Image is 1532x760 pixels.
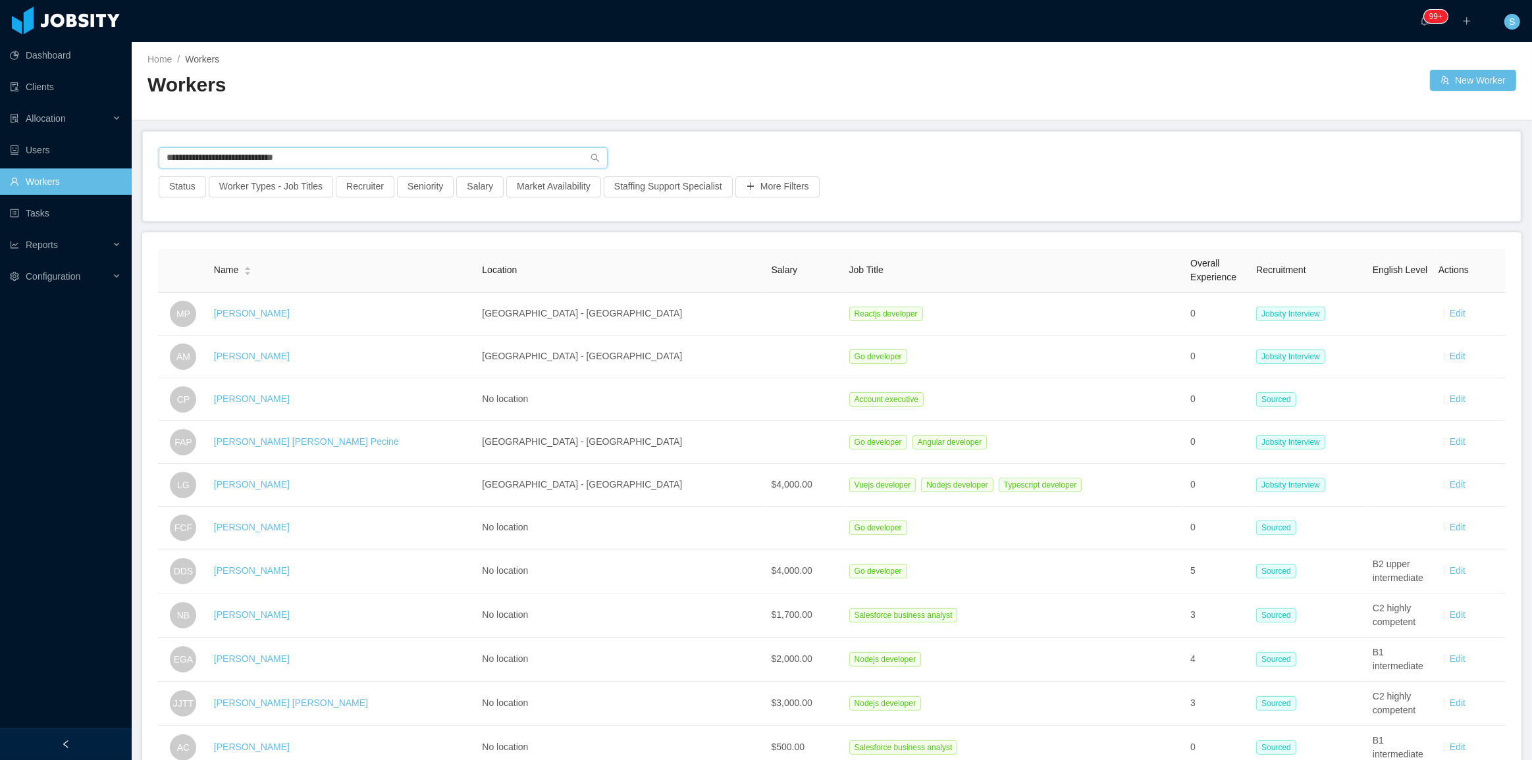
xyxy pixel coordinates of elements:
a: Sourced [1256,697,1302,708]
a: Sourced [1256,393,1302,404]
td: C2 highly competent [1367,682,1433,726]
span: Account executive [849,392,924,407]
td: No location [477,378,766,421]
span: Sourced [1256,392,1296,407]
span: Vuejs developer [849,478,916,492]
td: 3 [1185,682,1251,726]
span: Typescript developer [999,478,1082,492]
span: Go developer [849,349,907,364]
a: Sourced [1256,742,1302,752]
span: Overall Experience [1190,258,1236,282]
button: Status [159,176,206,197]
a: [PERSON_NAME] [PERSON_NAME] [214,697,368,708]
td: No location [477,549,766,594]
td: 4 [1185,638,1251,682]
span: English Level [1373,265,1427,275]
a: [PERSON_NAME] [PERSON_NAME] Pecine [214,436,399,447]
span: FAP [174,429,192,455]
span: Allocation [26,113,66,124]
a: Jobsity Interview [1256,479,1331,490]
div: Sort [244,265,251,274]
td: C2 highly competent [1367,594,1433,638]
span: $4,000.00 [772,479,812,490]
span: NB [177,602,190,628]
a: icon: robotUsers [10,137,121,163]
a: Home [147,54,172,64]
td: B1 intermediate [1367,638,1433,682]
span: Sourced [1256,564,1296,578]
a: icon: pie-chartDashboard [10,42,121,68]
i: icon: setting [10,272,19,281]
span: Jobsity Interview [1256,435,1325,449]
a: [PERSON_NAME] [214,653,290,664]
a: Edit [1450,393,1466,404]
span: $1,700.00 [772,609,812,620]
span: Sourced [1256,740,1296,755]
span: Sourced [1256,696,1296,711]
a: Edit [1450,697,1466,708]
td: 3 [1185,594,1251,638]
td: 0 [1185,464,1251,507]
button: icon: plusMore Filters [735,176,820,197]
i: icon: bell [1420,16,1429,26]
span: Jobsity Interview [1256,307,1325,321]
span: Recruitment [1256,265,1306,275]
a: Edit [1450,308,1466,318]
span: $3,000.00 [772,697,812,708]
a: Edit [1450,609,1466,620]
i: icon: line-chart [10,240,19,249]
a: [PERSON_NAME] [214,742,290,752]
a: Sourced [1256,653,1302,664]
button: icon: usergroup-addNew Worker [1430,70,1516,91]
td: No location [477,682,766,726]
i: icon: search [591,153,600,163]
span: Actions [1439,265,1469,275]
span: Go developer [849,564,907,578]
button: Recruiter [336,176,394,197]
span: Sourced [1256,608,1296,622]
i: icon: caret-up [244,265,251,269]
td: B2 upper intermediate [1367,549,1433,594]
button: Market Availability [506,176,601,197]
a: [PERSON_NAME] [214,351,290,361]
a: icon: auditClients [10,74,121,100]
a: [PERSON_NAME] [214,609,290,620]
a: Edit [1450,565,1466,576]
span: Sourced [1256,520,1296,535]
span: Jobsity Interview [1256,478,1325,492]
a: icon: profileTasks [10,200,121,226]
span: Reactjs developer [849,307,923,321]
span: Nodejs developer [921,478,993,492]
td: 5 [1185,549,1251,594]
span: Nodejs developer [849,696,921,711]
a: Jobsity Interview [1256,308,1331,318]
span: FCF [174,515,192,541]
td: 0 [1185,378,1251,421]
a: Edit [1450,479,1466,490]
a: Edit [1450,653,1466,664]
button: Salary [456,176,504,197]
a: [PERSON_NAME] [214,565,290,576]
span: Salary [772,265,798,275]
td: No location [477,507,766,549]
span: Jobsity Interview [1256,349,1325,364]
span: Job Title [849,265,884,275]
span: Reports [26,240,58,250]
button: Staffing Support Specialist [604,176,733,197]
span: Sourced [1256,652,1296,667]
a: [PERSON_NAME] [214,308,290,318]
span: Workers [185,54,219,64]
span: JJTT [173,690,194,717]
i: icon: solution [10,114,19,123]
span: LG [177,472,190,498]
button: Worker Types - Job Titles [209,176,333,197]
span: Name [214,263,238,277]
td: No location [477,638,766,682]
span: Angular developer [912,435,987,449]
a: [PERSON_NAME] [214,522,290,532]
a: Edit [1450,436,1466,447]
a: Sourced [1256,522,1302,532]
td: 0 [1185,507,1251,549]
span: Configuration [26,271,80,282]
